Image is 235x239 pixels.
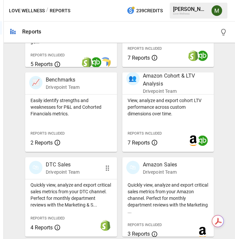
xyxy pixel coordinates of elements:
[188,135,199,146] img: amazon
[30,61,53,67] span: 5 Reports
[30,182,112,208] p: Quickly view, analyze and export critical sales metrics from your DTC channel. Perfect for monthl...
[128,182,209,215] p: Quickly view, analyze and export critical sales metrics from your Amazon channel. Perfect for mon...
[143,169,177,175] p: Drivepoint Team
[46,7,48,15] div: /
[211,5,222,16] img: Meredith Lacasse
[29,161,42,174] div: 🛍
[128,223,162,227] span: Reports Included
[128,46,162,51] span: Reports Included
[124,5,165,17] button: 239Credits
[29,76,42,89] div: 📈
[136,7,163,15] span: 239 Credits
[30,224,53,231] span: 4 Reports
[100,57,111,68] img: smart model
[46,169,80,175] p: Drivepoint Team
[173,12,207,15] div: Love Wellness
[173,6,207,12] div: [PERSON_NAME]
[128,231,150,237] span: 3 Reports
[30,216,65,220] span: Reports Included
[46,161,80,169] p: DTC Sales
[188,50,199,61] img: shopify
[126,161,140,174] div: 🛍
[30,97,112,117] p: Easily identify strengths and weaknesses for P&L and Cohorted Financials metrics.
[30,53,65,57] span: Reports Included
[46,84,80,90] p: Drivepoint Team
[82,57,92,68] img: shopify
[207,1,226,20] button: Meredith Lacasse
[22,29,41,35] div: Reports
[143,88,196,94] p: Drivepoint Team
[143,161,177,169] p: Amazon Sales
[197,50,208,61] img: quickbooks
[30,131,65,136] span: Reports Included
[128,97,209,117] p: View, analyze and export cohort LTV performance across custom dimensions over time.
[128,131,162,136] span: Reports Included
[126,72,140,85] div: 👥
[46,76,80,84] p: Benchmarks
[197,135,208,146] img: quickbooks
[143,72,196,88] p: Amazon Cohort & LTV Analysis
[128,140,150,146] span: 7 Reports
[30,140,53,146] span: 2 Reports
[100,220,111,231] img: shopify
[197,227,208,237] img: amazon
[9,7,45,15] button: Love Wellness
[128,55,150,61] span: 7 Reports
[91,57,101,68] img: quickbooks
